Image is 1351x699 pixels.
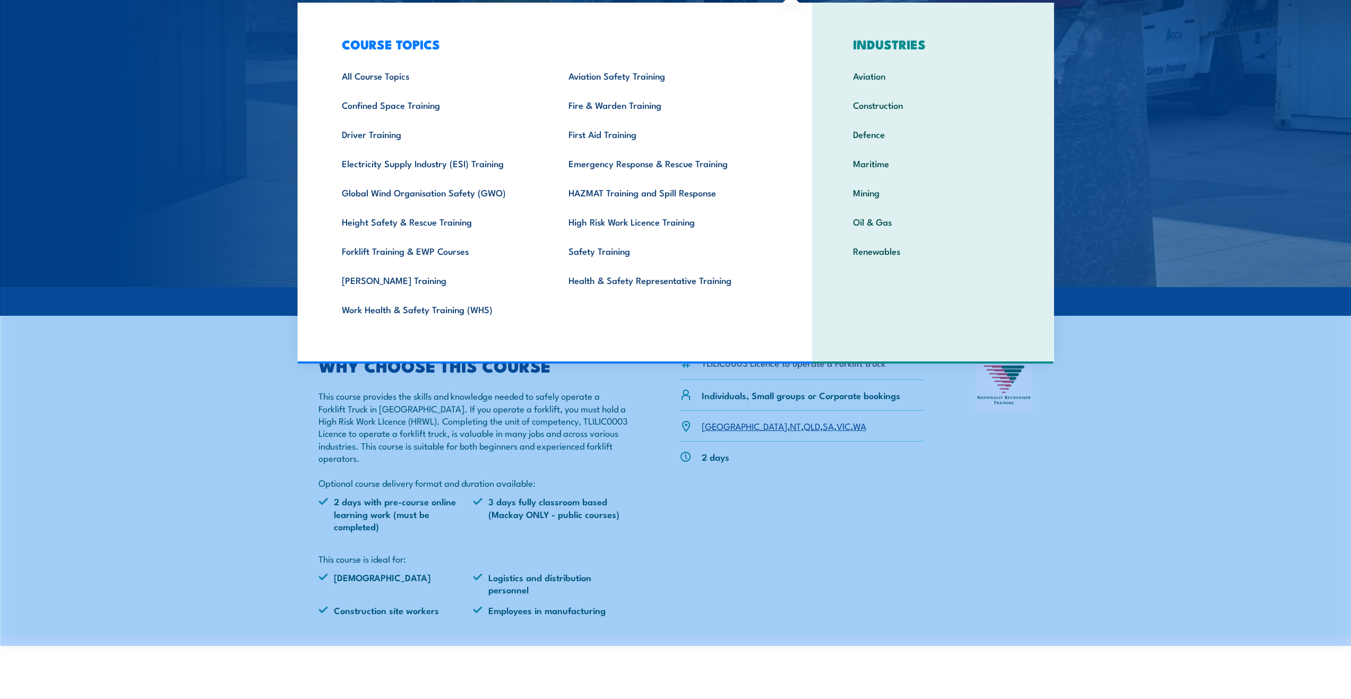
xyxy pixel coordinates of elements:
img: Nationally Recognised Training logo. [976,358,1033,412]
li: [DEMOGRAPHIC_DATA] [319,571,474,596]
a: VIC [837,419,850,432]
a: Electricity Supply Industry (ESI) Training [325,149,552,178]
p: This course is ideal for: [319,553,629,565]
li: TLILIC0003 Licence to operate a Forklift truck [702,357,885,369]
li: Construction site workers [319,604,474,616]
a: First Aid Training [552,119,779,149]
a: Emergency Response & Rescue Training [552,149,779,178]
a: High Risk Work Licence Training [552,207,779,236]
a: HAZMAT Training and Spill Response [552,178,779,207]
a: [GEOGRAPHIC_DATA] [702,419,787,432]
li: Logistics and distribution personnel [473,571,628,596]
h2: WHY CHOOSE THIS COURSE [319,358,629,373]
a: Maritime [837,149,1029,178]
a: Renewables [837,236,1029,265]
a: All Course Topics [325,61,552,90]
a: Height Safety & Rescue Training [325,207,552,236]
a: Construction [837,90,1029,119]
a: Oil & Gas [837,207,1029,236]
a: [PERSON_NAME] Training [325,265,552,295]
a: Safety Training [552,236,779,265]
a: Health & Safety Representative Training [552,265,779,295]
p: , , , , , [702,420,866,432]
a: Mining [837,178,1029,207]
a: Driver Training [325,119,552,149]
a: Fire & Warden Training [552,90,779,119]
a: Global Wind Organisation Safety (GWO) [325,178,552,207]
a: Aviation [837,61,1029,90]
p: This course provides the skills and knowledge needed to safely operate a Forklift Truck in [GEOGR... [319,390,629,489]
p: Individuals, Small groups or Corporate bookings [702,389,900,401]
li: 2 days with pre-course online learning work (must be completed) [319,495,474,532]
a: Aviation Safety Training [552,61,779,90]
h3: COURSE TOPICS [325,37,779,51]
h3: INDUSTRIES [837,37,1029,51]
li: 3 days fully classroom based (Mackay ONLY - public courses) [473,495,628,532]
p: 2 days [702,451,729,463]
li: Employees in manufacturing [473,604,628,616]
a: QLD [804,419,820,432]
a: Confined Space Training [325,90,552,119]
a: SA [823,419,834,432]
a: WA [853,419,866,432]
a: Defence [837,119,1029,149]
a: Forklift Training & EWP Courses [325,236,552,265]
a: Work Health & Safety Training (WHS) [325,295,552,324]
a: NT [790,419,801,432]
